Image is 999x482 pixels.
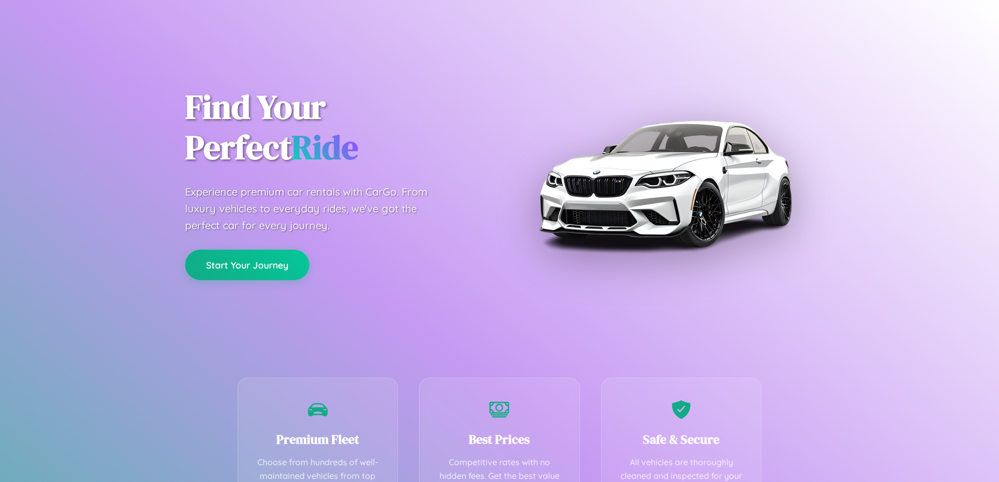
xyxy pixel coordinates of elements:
[534,52,796,315] img: Premium BMW car rental vehicle
[617,431,746,448] h3: Safe & Secure
[185,250,309,280] button: Start Your Journey
[254,431,382,448] h3: Premium Fleet
[435,431,564,448] h3: Best Prices
[185,184,447,234] p: Experience premium car rentals with CarGo. From luxury vehicles to everyday rides, we've got the ...
[292,124,358,170] span: Ride
[185,87,484,168] h1: Find Your Perfect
